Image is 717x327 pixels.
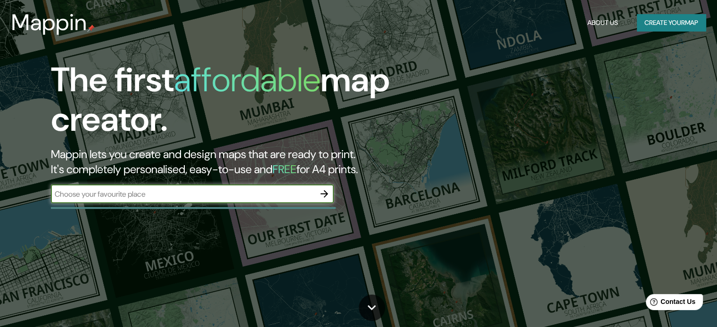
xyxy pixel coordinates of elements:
button: About Us [584,14,622,32]
button: Create yourmap [637,14,706,32]
h2: Mappin lets you create and design maps that are ready to print. It's completely personalised, eas... [51,147,410,177]
h3: Mappin [11,9,87,36]
h1: The first map creator. [51,60,410,147]
input: Choose your favourite place [51,189,315,199]
iframe: Help widget launcher [633,290,707,317]
img: mappin-pin [87,24,95,32]
h1: affordable [174,58,321,102]
h5: FREE [272,162,297,176]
